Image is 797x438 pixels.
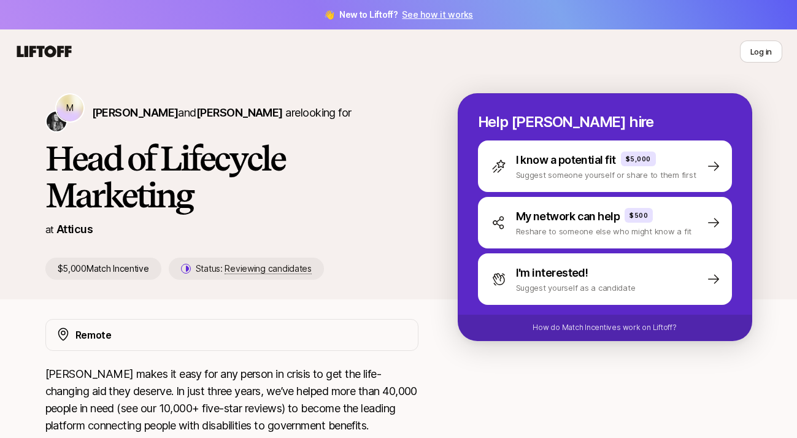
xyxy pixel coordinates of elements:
p: Remote [75,327,112,343]
p: I know a potential fit [516,152,616,169]
span: Reviewing candidates [225,263,311,274]
p: Suggest someone yourself or share to them first [516,169,696,181]
p: $500 [630,210,648,220]
button: Log in [740,40,782,63]
p: $5,000 Match Incentive [45,258,161,280]
p: I'm interested! [516,264,588,282]
span: [PERSON_NAME] [92,106,179,119]
p: M [66,104,74,112]
a: Atticus [56,223,93,236]
p: My network can help [516,208,620,225]
p: $5,000 [626,154,651,164]
a: See how it works [402,9,473,20]
p: at [45,221,54,237]
p: Reshare to someone else who might know a fit [516,225,692,237]
img: Mac Hasley [47,112,66,131]
p: Suggest yourself as a candidate [516,282,636,294]
h1: Head of Lifecycle Marketing [45,140,418,213]
span: and [178,106,282,119]
p: are looking for [92,104,352,121]
p: Help [PERSON_NAME] hire [478,113,732,131]
span: 👋 New to Liftoff? [324,7,473,22]
p: Status: [196,261,312,276]
p: How do Match Incentives work on Liftoff? [533,322,676,333]
span: [PERSON_NAME] [196,106,283,119]
p: [PERSON_NAME] makes it easy for any person in crisis to get the life-changing aid they deserve. I... [45,366,418,434]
